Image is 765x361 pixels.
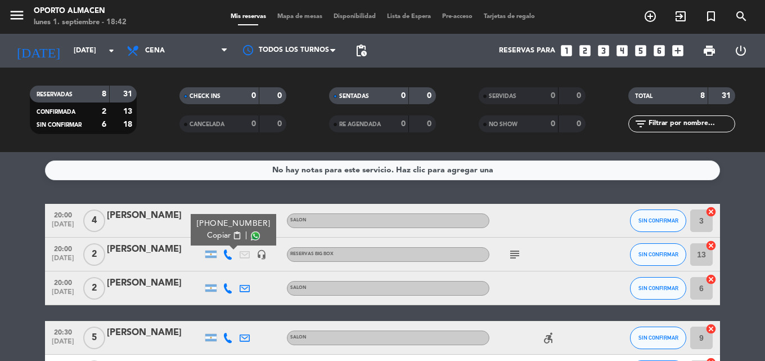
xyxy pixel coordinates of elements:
button: SIN CONFIRMAR [630,277,686,300]
div: No hay notas para este servicio. Haz clic para agregar una [272,164,493,177]
i: looks_4 [615,43,629,58]
div: [PERSON_NAME] [107,242,202,257]
span: RESERVAS BIG BOX [290,252,334,256]
i: [DATE] [8,38,68,63]
span: pending_actions [354,44,368,57]
strong: 18 [123,121,134,128]
i: looks_two [578,43,592,58]
span: SALON [290,218,307,222]
span: 2 [83,277,105,300]
button: Copiarcontent_paste [207,230,241,242]
div: Oporto Almacen [34,6,127,17]
span: CANCELADA [190,122,224,127]
span: Disponibilidad [328,14,381,20]
span: 5 [83,327,105,349]
span: Pre-acceso [436,14,478,20]
span: print [703,44,716,57]
i: cancel [705,274,717,285]
span: Copiar [207,230,231,242]
i: search [735,10,748,23]
i: cancel [705,323,717,335]
span: [DATE] [49,221,77,234]
input: Filtrar por nombre... [647,118,735,130]
span: SALON [290,335,307,340]
strong: 0 [277,120,284,128]
strong: 0 [551,92,555,100]
i: add_circle_outline [643,10,657,23]
strong: 0 [577,92,583,100]
strong: 8 [700,92,705,100]
strong: 0 [427,120,434,128]
i: accessible_forward [542,331,555,345]
strong: 0 [577,120,583,128]
div: lunes 1. septiembre - 18:42 [34,17,127,28]
span: SIN CONFIRMAR [638,285,678,291]
i: looks_6 [652,43,667,58]
i: cancel [705,240,717,251]
i: subject [508,248,521,261]
i: headset_mic [256,249,267,260]
strong: 0 [551,120,555,128]
span: RE AGENDADA [339,122,381,127]
span: [DATE] [49,338,77,351]
span: 4 [83,210,105,232]
strong: 0 [427,92,434,100]
strong: 0 [251,120,256,128]
span: Mis reservas [225,14,272,20]
i: looks_5 [633,43,648,58]
div: [PHONE_NUMBER] [197,218,271,230]
span: Lista de Espera [381,14,436,20]
strong: 2 [102,108,106,115]
button: SIN CONFIRMAR [630,327,686,349]
i: menu [8,7,25,24]
i: filter_list [634,117,647,131]
span: CONFIRMADA [37,109,75,115]
span: 20:00 [49,208,77,221]
strong: 0 [277,92,284,100]
div: LOG OUT [725,34,757,68]
span: Cena [145,47,165,55]
i: arrow_drop_down [105,44,118,57]
i: power_settings_new [734,44,748,57]
span: 20:00 [49,275,77,288]
i: looks_one [559,43,574,58]
strong: 0 [401,92,406,100]
span: Tarjetas de regalo [478,14,541,20]
button: SIN CONFIRMAR [630,243,686,266]
span: CHECK INS [190,93,220,99]
span: SERVIDAS [489,93,516,99]
i: cancel [705,206,717,217]
span: | [245,230,247,242]
div: [PERSON_NAME] [107,276,202,291]
i: looks_3 [596,43,611,58]
strong: 31 [722,92,733,100]
i: exit_to_app [674,10,687,23]
span: 2 [83,243,105,266]
i: turned_in_not [704,10,718,23]
div: [PERSON_NAME] [107,208,202,223]
span: SIN CONFIRMAR [37,122,82,128]
span: SALON [290,286,307,290]
button: SIN CONFIRMAR [630,210,686,232]
span: 20:00 [49,242,77,255]
span: Mapa de mesas [272,14,328,20]
strong: 13 [123,108,134,115]
i: add_box [670,43,685,58]
span: 20:30 [49,325,77,338]
span: content_paste [233,231,241,240]
span: SIN CONFIRMAR [638,217,678,224]
span: SENTADAS [339,93,369,99]
span: [DATE] [49,255,77,268]
strong: 0 [251,92,256,100]
span: Reservas para [499,47,555,55]
span: TOTAL [635,93,652,99]
strong: 31 [123,90,134,98]
button: menu [8,7,25,28]
span: SIN CONFIRMAR [638,251,678,257]
span: RESERVADAS [37,92,73,97]
strong: 6 [102,121,106,128]
span: NO SHOW [489,122,517,127]
span: [DATE] [49,288,77,301]
strong: 8 [102,90,106,98]
div: [PERSON_NAME] [107,326,202,340]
